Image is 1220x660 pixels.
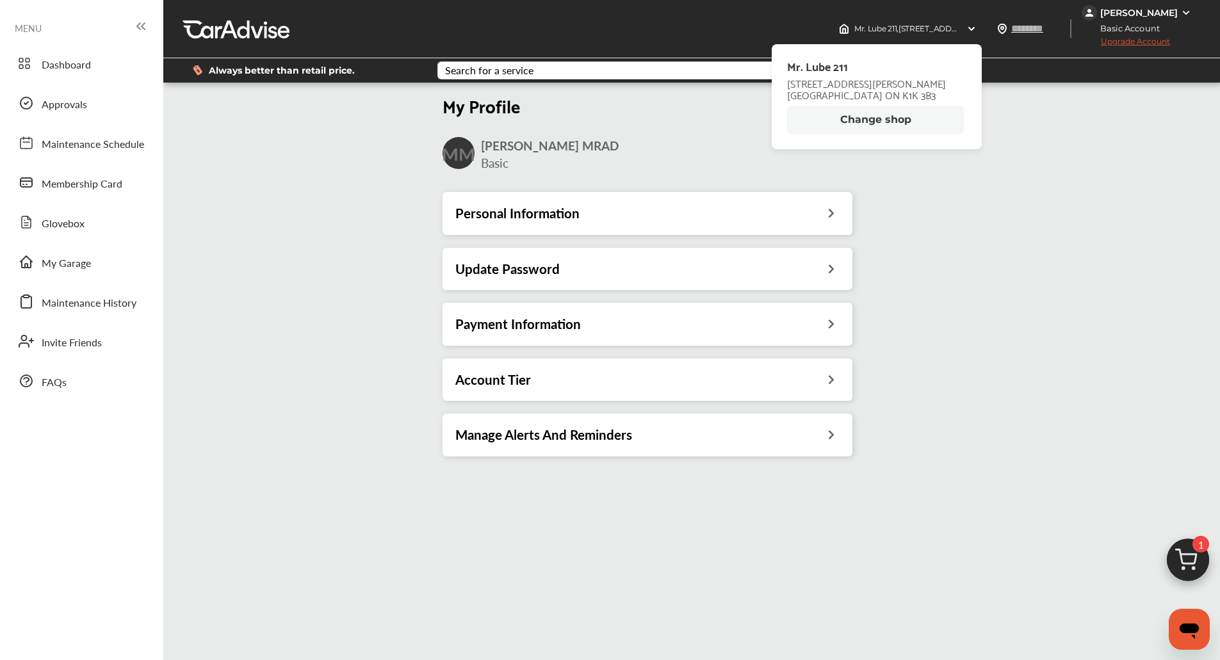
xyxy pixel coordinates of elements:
span: Dashboard [42,57,91,74]
a: Maintenance Schedule [12,126,150,159]
span: Always better than retail price. [209,66,355,75]
h3: Account Tier [455,371,531,388]
img: WGsFRI8htEPBVLJbROoPRyZpYNWhNONpIPPETTm6eUC0GeLEiAAAAAElFTkSuQmCC [1181,8,1191,18]
span: [PERSON_NAME] MRAD [481,137,619,154]
img: dollor_label_vector.a70140d1.svg [193,65,202,76]
span: Upgrade Account [1082,36,1170,52]
img: header-home-logo.8d720a4f.svg [839,24,849,34]
span: Basic [481,154,508,172]
a: My Garage [12,245,150,278]
button: Change shop [787,106,964,134]
h3: Update Password [455,261,560,277]
h2: My Profile [443,94,852,117]
h3: Personal Information [455,205,580,221]
a: Glovebox [12,205,150,239]
a: Maintenance History [12,285,150,318]
span: 1 [1192,536,1209,552]
span: MENU [15,23,42,33]
a: Approvals [12,86,150,120]
span: Membership Card [42,176,122,193]
div: [PERSON_NAME] [1100,7,1178,19]
span: [STREET_ADDRESS][PERSON_NAME] [787,77,946,89]
span: Maintenance History [42,295,136,312]
img: header-divider.bc55588e.svg [1070,19,1071,38]
span: My Garage [42,255,91,272]
a: Invite Friends [12,325,150,358]
img: header-down-arrow.9dd2ce7d.svg [966,24,977,34]
span: FAQs [42,374,67,391]
span: Basic Account [1083,22,1169,35]
span: Glovebox [42,216,85,232]
span: Approvals [42,97,87,113]
h3: Payment Information [455,316,581,332]
span: Mr. Lube 211 , [STREET_ADDRESS][PERSON_NAME] [GEOGRAPHIC_DATA] , ON K1K 3B3 [854,24,1167,33]
img: cart_icon.3d0951e8.svg [1157,533,1219,594]
h3: Manage Alerts And Reminders [455,426,632,443]
iframe: Button to launch messaging window [1169,609,1210,650]
h2: MM [442,142,475,165]
span: Invite Friends [42,335,102,351]
span: Maintenance Schedule [42,136,144,153]
span: [GEOGRAPHIC_DATA] ON K1K 3B3 [787,89,946,101]
img: jVpblrzwTbfkPYzPPzSLxeg0AAAAASUVORK5CYII= [1082,5,1097,20]
a: FAQs [12,364,150,398]
img: location_vector.a44bc228.svg [997,24,1007,34]
span: Mr. Lube 211 [787,60,946,72]
a: Membership Card [12,166,150,199]
div: Search for a service [445,65,533,76]
a: Dashboard [12,47,150,80]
